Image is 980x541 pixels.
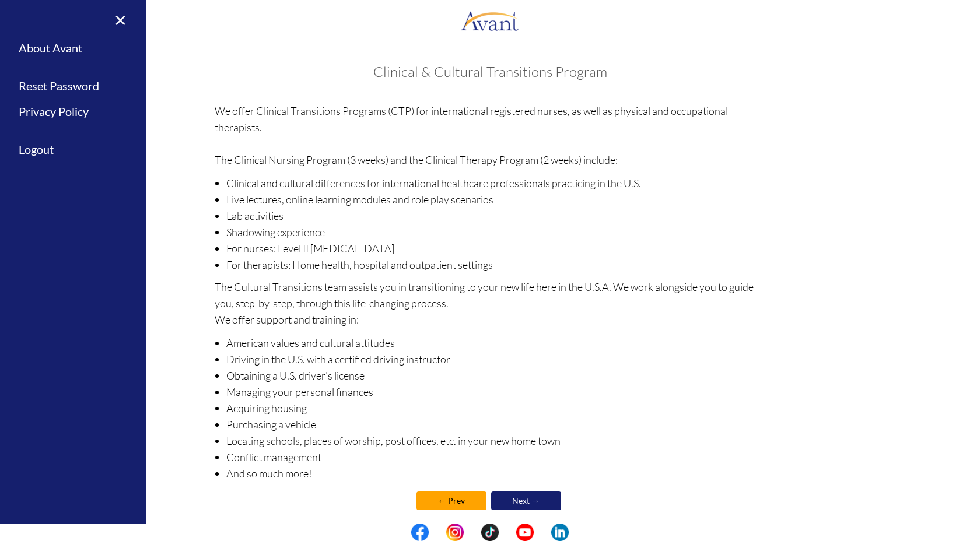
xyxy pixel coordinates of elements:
[226,367,766,384] li: Obtaining a U.S. driver’s license
[226,335,766,351] li: American values and cultural attitudes
[226,175,766,191] li: Clinical and cultural differences for international healthcare professionals practicing in the U.S.
[499,524,516,541] img: blank.png
[446,524,464,541] img: in.png
[226,416,766,433] li: Purchasing a vehicle
[411,524,429,541] img: fb.png
[226,433,766,449] li: Locating schools, places of worship, post offices, etc. in your new home town
[226,208,766,224] li: Lab activities
[215,64,766,79] h3: Clinical & Cultural Transitions Program
[215,279,766,328] p: The Cultural Transitions team assists you in transitioning to your new life here in the U.S.A. We...
[226,384,766,400] li: Managing your personal finances
[491,491,561,510] a: Next →
[226,465,766,482] li: And so much more!
[551,524,569,541] img: li.png
[464,524,481,541] img: blank.png
[226,257,766,273] li: For therapists: Home health, hospital and outpatient settings
[226,351,766,367] li: Driving in the U.S. with a certified driving instructor
[416,491,487,510] a: ← Prev
[226,449,766,465] li: Conflict management
[429,524,446,541] img: blank.png
[226,224,766,240] li: Shadowing experience
[226,240,766,257] li: For nurses: Level II [MEDICAL_DATA]
[215,103,766,168] p: We offer Clinical Transitions Programs (CTP) for international registered nurses, as well as phys...
[481,524,499,541] img: tt.png
[226,400,766,416] li: Acquiring housing
[226,191,766,208] li: Live lectures, online learning modules and role play scenarios
[516,524,534,541] img: yt.png
[534,524,551,541] img: blank.png
[461,3,519,38] img: logo.png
